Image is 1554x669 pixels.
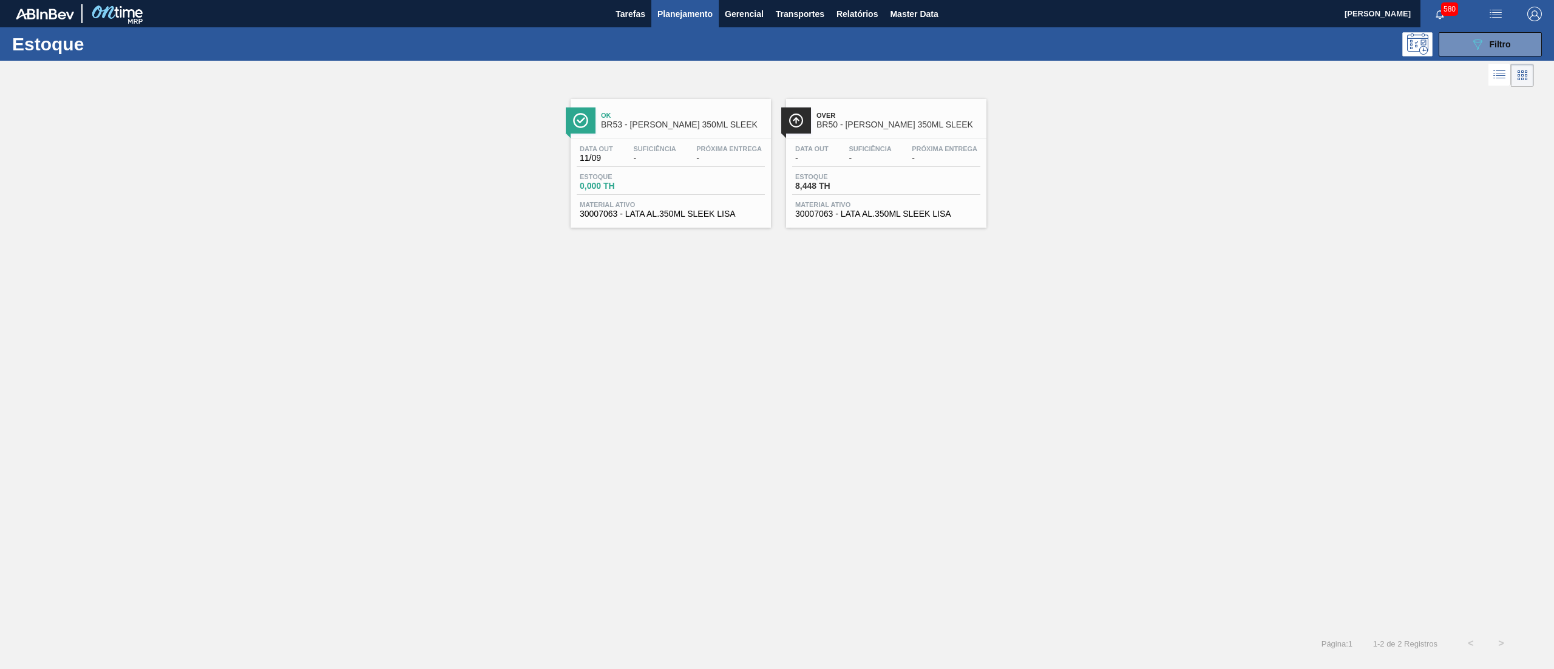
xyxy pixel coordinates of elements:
[580,209,762,219] span: 30007063 - LATA AL.350ML SLEEK LISA
[1371,639,1437,648] span: 1 - 2 de 2 Registros
[776,7,824,21] span: Transportes
[836,7,878,21] span: Relatórios
[696,154,762,163] span: -
[912,145,977,152] span: Próxima Entrega
[912,154,977,163] span: -
[1322,639,1352,648] span: Página : 1
[1441,2,1458,16] span: 580
[1490,39,1511,49] span: Filtro
[696,145,762,152] span: Próxima Entrega
[562,90,777,228] a: ÍconeOkBR53 - [PERSON_NAME] 350ML SLEEKData out11/09Suficiência-Próxima Entrega-Estoque0,000 THMa...
[1456,628,1486,659] button: <
[580,173,665,180] span: Estoque
[1486,628,1516,659] button: >
[789,113,804,128] img: Ícone
[601,120,765,129] span: BR53 - LATA LISA 350ML SLEEK
[573,113,588,128] img: Ícone
[657,7,713,21] span: Planejamento
[795,154,829,163] span: -
[849,145,891,152] span: Suficiência
[795,182,880,191] span: 8,448 TH
[890,7,938,21] span: Master Data
[725,7,764,21] span: Gerencial
[777,90,992,228] a: ÍconeOverBR50 - [PERSON_NAME] 350ML SLEEKData out-Suficiência-Próxima Entrega-Estoque8,448 THMate...
[1488,7,1503,21] img: userActions
[633,145,676,152] span: Suficiência
[795,145,829,152] span: Data out
[580,145,613,152] span: Data out
[16,8,74,19] img: TNhmsLtSVTkK8tSr43FrP2fwEKptu5GPRR3wAAAABJRU5ErkJggg==
[580,154,613,163] span: 11/09
[1420,5,1459,22] button: Notificações
[616,7,645,21] span: Tarefas
[12,37,201,51] h1: Estoque
[1511,64,1534,87] div: Visão em Cards
[1527,7,1542,21] img: Logout
[795,209,977,219] span: 30007063 - LATA AL.350ML SLEEK LISA
[795,201,977,208] span: Material ativo
[1439,32,1542,56] button: Filtro
[816,112,980,119] span: Over
[580,182,665,191] span: 0,000 TH
[795,173,880,180] span: Estoque
[816,120,980,129] span: BR50 - LATA LISA 350ML SLEEK
[580,201,762,208] span: Material ativo
[1488,64,1511,87] div: Visão em Lista
[849,154,891,163] span: -
[633,154,676,163] span: -
[601,112,765,119] span: Ok
[1402,32,1433,56] div: Pogramando: nenhum usuário selecionado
